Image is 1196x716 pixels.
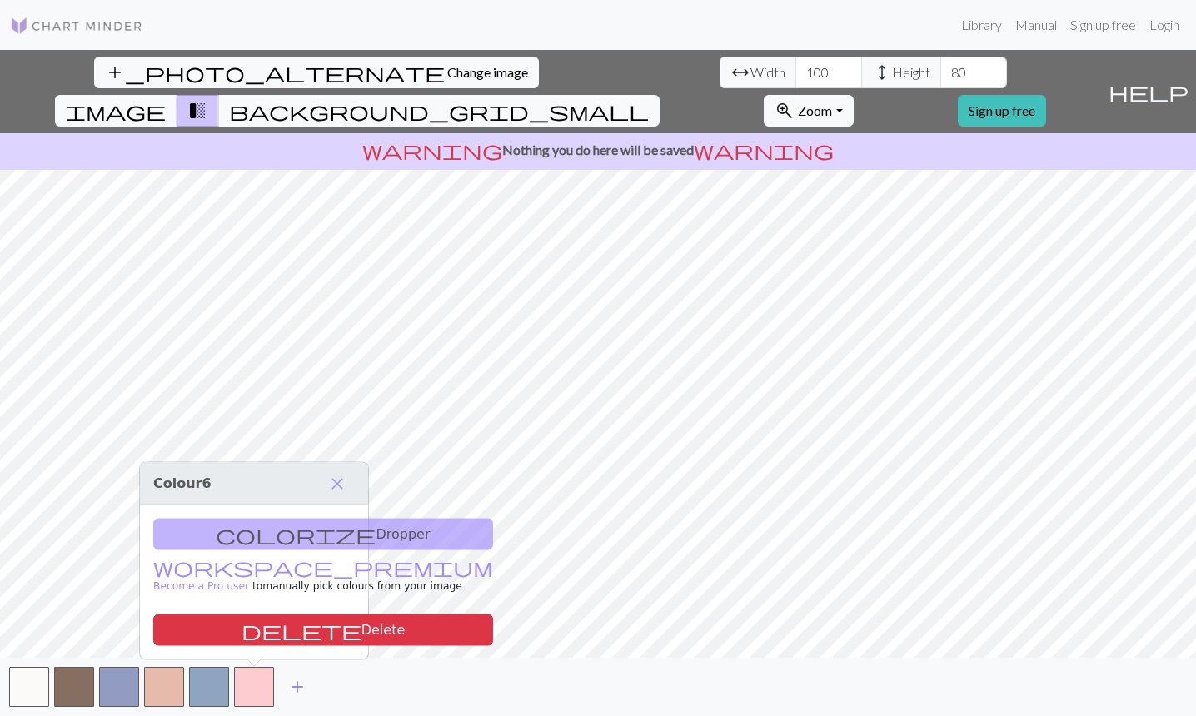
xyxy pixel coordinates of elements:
[775,99,795,122] span: zoom_in
[10,16,143,36] img: Logo
[872,61,892,84] span: height
[694,138,834,162] span: warning
[327,472,347,495] span: close
[730,61,750,84] span: arrow_range
[1143,8,1186,42] a: Login
[954,8,1009,42] a: Library
[764,95,853,127] button: Zoom
[242,619,361,642] span: delete
[153,563,493,592] a: Become a Pro user
[153,614,493,646] button: Delete color
[750,62,785,82] span: Width
[1009,8,1064,42] a: Manual
[153,563,493,592] small: to manually pick colours from your image
[958,95,1046,127] a: Sign up free
[362,138,502,162] span: warning
[94,57,539,88] button: Change image
[7,140,1189,160] p: Nothing you do here will be saved
[1101,50,1196,133] button: Help
[447,64,528,80] span: Change image
[105,61,445,84] span: add_photo_alternate
[287,675,307,699] span: add
[153,475,212,491] span: Colour 6
[798,102,832,118] span: Zoom
[892,62,930,82] span: Height
[66,99,166,122] span: image
[229,99,649,122] span: background_grid_small
[320,470,355,498] button: Close
[1064,8,1143,42] a: Sign up free
[277,671,318,703] button: Add color
[1109,80,1189,103] span: help
[187,99,207,122] span: transition_fade
[153,555,493,579] span: workspace_premium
